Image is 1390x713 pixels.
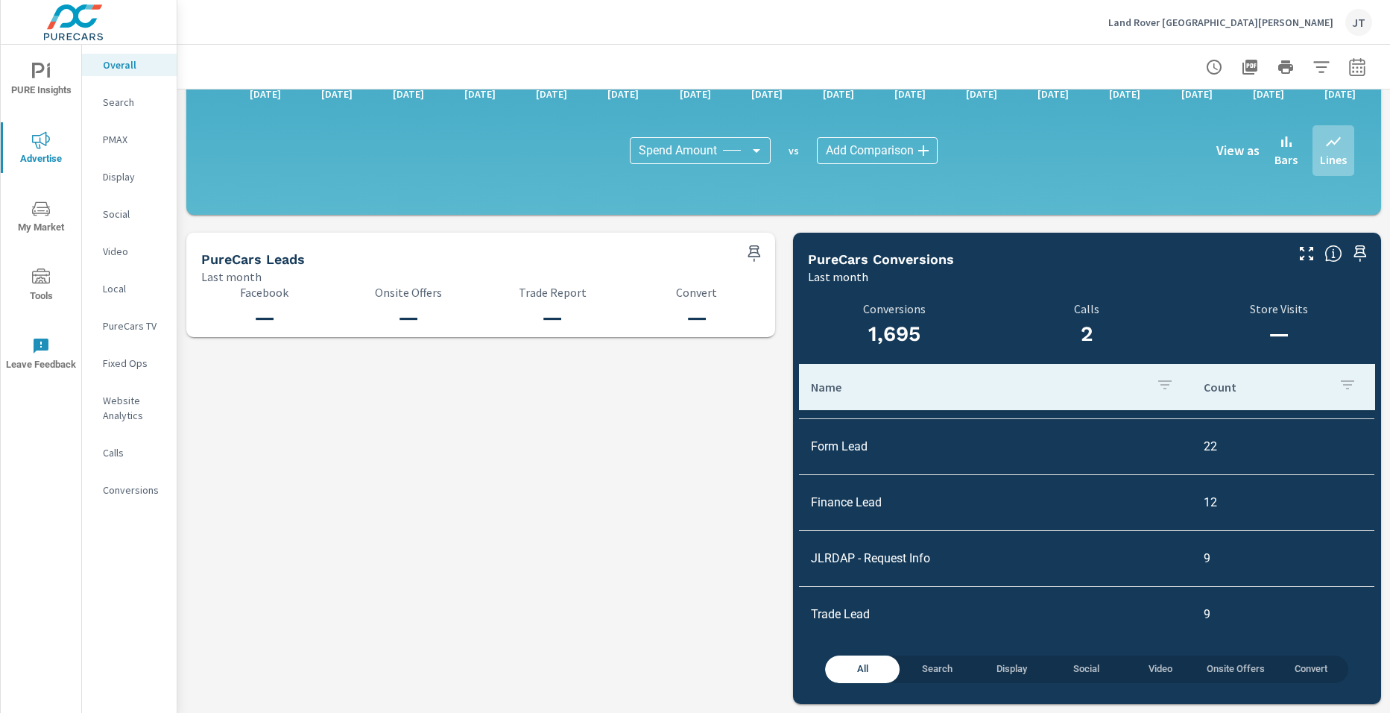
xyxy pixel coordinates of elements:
p: Count [1204,380,1327,395]
div: Social [82,203,177,225]
p: vs [771,144,817,157]
span: Onsite Offers [1207,661,1265,678]
p: [DATE] [1099,87,1151,101]
h3: — [490,305,616,330]
p: Calls [103,445,165,460]
p: Last month [201,268,262,286]
span: Add Comparison [826,143,914,158]
p: PureCars TV [103,318,165,333]
span: Save this to your personalized report [1348,242,1372,266]
p: Facebook [201,286,327,299]
p: [DATE] [454,87,506,101]
p: Land Rover [GEOGRAPHIC_DATA][PERSON_NAME] [1108,16,1333,29]
td: JLRDAP - Request Info [799,539,1192,577]
td: 12 [1192,483,1374,521]
span: Display [983,661,1040,678]
p: Display [103,169,165,184]
button: Make Fullscreen [1295,242,1318,266]
div: Search [82,91,177,113]
span: Advertise [5,131,77,168]
p: [DATE] [669,87,721,101]
p: Store Visits [1183,302,1375,315]
p: Overall [103,57,165,72]
p: Convert [634,286,759,299]
div: PMAX [82,128,177,151]
h3: — [201,305,327,330]
p: [DATE] [239,87,291,101]
td: 22 [1192,427,1374,465]
p: Name [811,380,1145,395]
h3: — [634,305,759,330]
span: All [834,661,891,678]
span: Spend Amount [639,143,717,158]
span: Search [909,661,965,678]
span: Convert [1283,661,1339,678]
p: [DATE] [382,87,435,101]
p: Fixed Ops [103,356,165,371]
div: JT [1345,9,1372,36]
p: Lines [1320,151,1347,169]
div: Video [82,240,177,263]
p: [DATE] [741,87,793,101]
p: [DATE] [1171,87,1223,101]
div: Calls [82,442,177,464]
div: Local [82,277,177,300]
span: Understand conversion over the selected time range. [1324,245,1342,263]
p: Conversions [103,483,165,497]
button: Print Report [1271,52,1301,82]
div: Website Analytics [82,389,177,427]
h3: — [1183,321,1375,347]
p: Trade Report [490,286,616,299]
p: Last month [808,268,868,286]
p: Calls [999,302,1174,315]
p: [DATE] [597,87,649,101]
p: [DATE] [525,87,578,101]
span: Save this to your personalized report [742,242,766,266]
p: Conversions [808,302,982,315]
h5: PureCars Leads [201,251,305,267]
div: nav menu [1,45,81,388]
div: Spend Amount [630,137,771,164]
p: Website Analytics [103,393,165,423]
div: Overall [82,54,177,76]
h3: 2 [999,321,1174,347]
h6: View as [1216,143,1260,158]
p: PMAX [103,132,165,147]
td: 9 [1192,539,1374,577]
p: [DATE] [884,87,936,101]
h3: 1,695 [808,321,982,347]
button: "Export Report to PDF" [1235,52,1265,82]
p: [DATE] [1027,87,1079,101]
div: Conversions [82,479,177,501]
p: Bars [1274,151,1298,169]
td: Finance Lead [799,483,1192,521]
div: Fixed Ops [82,352,177,374]
div: Display [82,166,177,188]
p: Video [103,244,165,259]
p: [DATE] [955,87,1008,101]
h5: PureCars Conversions [808,251,954,267]
span: Leave Feedback [5,337,77,374]
p: [DATE] [1314,87,1366,101]
p: [DATE] [311,87,363,101]
td: Trade Lead [799,595,1192,633]
td: 9 [1192,595,1374,633]
p: Search [103,95,165,110]
p: Social [103,207,165,222]
p: [DATE] [812,87,865,101]
p: [DATE] [1242,87,1295,101]
span: Tools [5,268,77,305]
span: My Market [5,200,77,236]
button: Select Date Range [1342,52,1372,82]
h3: — [345,305,471,330]
td: Form Lead [799,427,1192,465]
span: Social [1058,661,1114,678]
span: Video [1132,661,1189,678]
div: Add Comparison [817,137,938,164]
div: PureCars TV [82,315,177,337]
button: Apply Filters [1307,52,1336,82]
p: Local [103,281,165,296]
span: PURE Insights [5,63,77,99]
p: Onsite Offers [345,286,471,299]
